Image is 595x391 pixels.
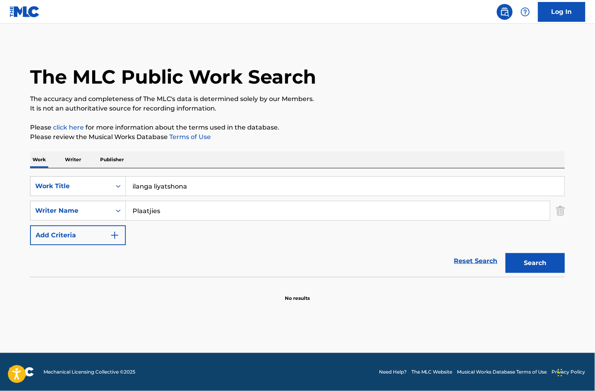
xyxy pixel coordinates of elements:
[552,368,586,376] a: Privacy Policy
[110,231,119,240] img: 9d2ae6d4665cec9f34b9.svg
[30,132,565,142] p: Please review the Musical Works Database
[517,4,533,20] div: Help
[9,367,34,377] img: logo
[379,368,407,376] a: Need Help?
[9,6,40,17] img: MLC Logo
[30,225,126,245] button: Add Criteria
[497,4,513,20] a: Public Search
[450,252,502,270] a: Reset Search
[457,368,547,376] a: Musical Works Database Terms of Use
[30,151,48,168] p: Work
[63,151,83,168] p: Writer
[538,2,586,22] a: Log In
[168,133,211,141] a: Terms of Use
[30,123,565,132] p: Please for more information about the terms used in the database.
[521,7,530,17] img: help
[556,201,565,221] img: Delete Criterion
[506,253,565,273] button: Search
[30,176,565,277] form: Search Form
[30,94,565,104] p: The accuracy and completeness of The MLC's data is determined solely by our Members.
[35,206,106,216] div: Writer Name
[555,353,595,391] iframe: Chat Widget
[30,65,316,89] h1: The MLC Public Work Search
[44,368,135,376] span: Mechanical Licensing Collective © 2025
[35,181,106,191] div: Work Title
[500,7,510,17] img: search
[98,151,126,168] p: Publisher
[285,285,310,302] p: No results
[53,124,84,131] a: click here
[30,104,565,113] p: It is not an authoritative source for recording information.
[411,368,453,376] a: The MLC Website
[558,361,563,385] div: Drag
